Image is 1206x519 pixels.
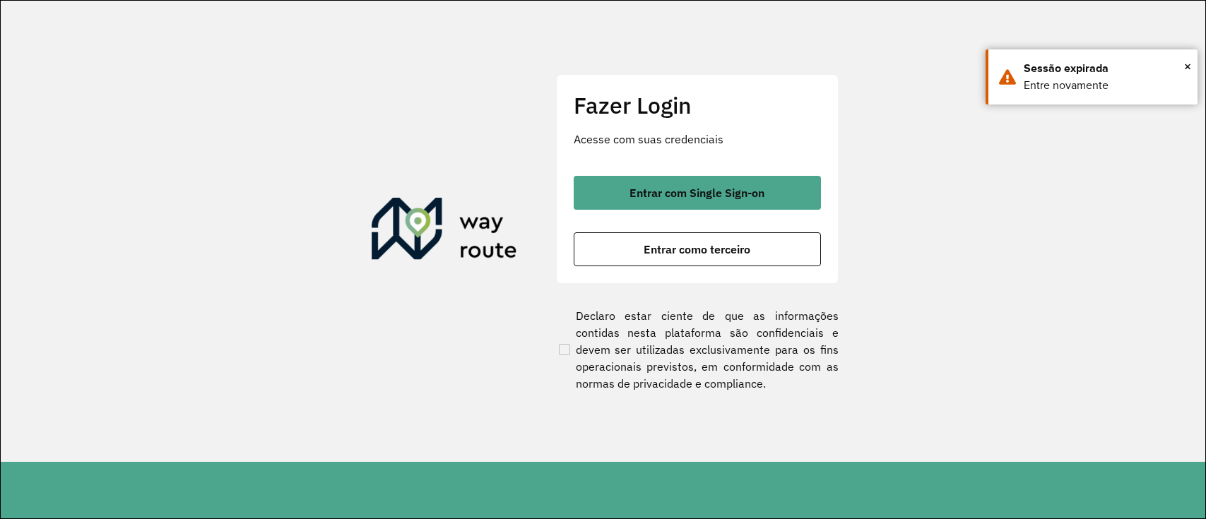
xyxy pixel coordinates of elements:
[574,92,821,119] h2: Fazer Login
[574,176,821,210] button: button
[574,232,821,266] button: button
[644,244,750,255] span: Entrar como terceiro
[372,198,517,266] img: Roteirizador AmbevTech
[574,131,821,148] p: Acesse com suas credenciais
[1024,60,1187,77] div: Sessão expirada
[629,187,764,198] span: Entrar com Single Sign-on
[1024,77,1187,94] div: Entre novamente
[1184,56,1191,77] button: Close
[1184,56,1191,77] span: ×
[556,307,839,392] label: Declaro estar ciente de que as informações contidas nesta plataforma são confidenciais e devem se...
